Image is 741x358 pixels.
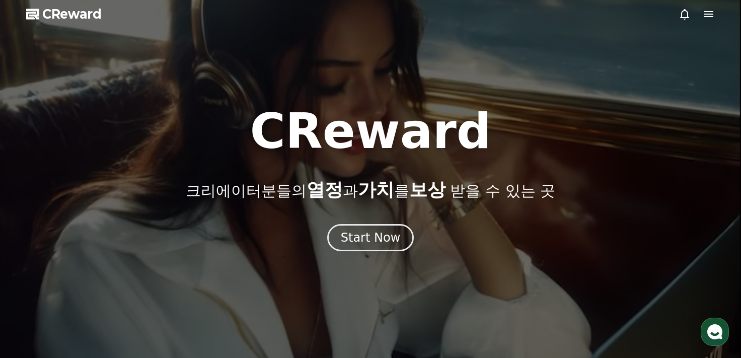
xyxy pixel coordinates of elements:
p: 크리에이터분들의 과 를 받을 수 있는 곳 [186,180,555,200]
div: Start Now [341,230,401,246]
h1: CReward [250,107,491,156]
span: CReward [42,6,102,22]
span: 보상 [409,179,446,200]
span: 대화 [92,290,104,298]
a: CReward [26,6,102,22]
span: 홈 [32,290,38,298]
span: 열정 [307,179,343,200]
a: Start Now [327,234,414,244]
a: 설정 [130,274,193,300]
a: 대화 [66,274,130,300]
span: 가치 [358,179,394,200]
a: 홈 [3,274,66,300]
button: Start Now [327,224,414,251]
span: 설정 [156,290,168,298]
